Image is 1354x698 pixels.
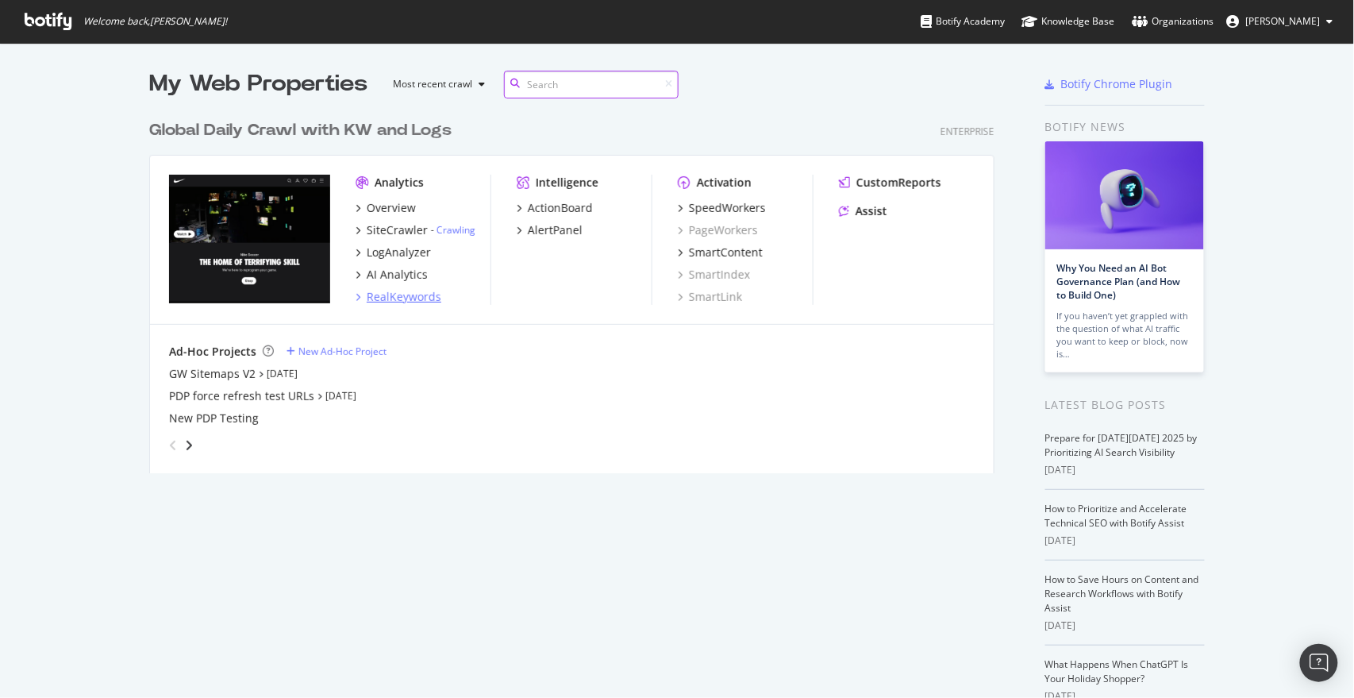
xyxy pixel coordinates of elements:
div: CustomReports [856,175,941,191]
button: [PERSON_NAME] [1214,9,1346,34]
div: [DATE] [1045,463,1205,477]
div: Organizations [1133,13,1214,29]
div: RealKeywords [367,289,441,305]
button: Most recent crawl [380,71,491,97]
div: Open Intercom Messenger [1300,644,1338,682]
a: How to Save Hours on Content and Research Workflows with Botify Assist [1045,573,1199,615]
div: Latest Blog Posts [1045,396,1205,414]
a: Overview [356,200,416,216]
span: Welcome back, [PERSON_NAME] ! [83,15,227,28]
a: Prepare for [DATE][DATE] 2025 by Prioritizing AI Search Visibility [1045,431,1198,459]
div: AlertPanel [528,222,583,238]
div: Ad-Hoc Projects [169,344,256,360]
div: SiteCrawler [367,222,428,238]
a: AlertPanel [517,222,583,238]
a: Botify Chrome Plugin [1045,76,1173,92]
a: GW Sitemaps V2 [169,366,256,382]
a: SmartIndex [678,267,750,283]
div: My Web Properties [149,68,367,100]
div: ActionBoard [528,200,593,216]
img: Why You Need an AI Bot Governance Plan (and How to Build One) [1045,141,1204,249]
a: What Happens When ChatGPT Is Your Holiday Shopper? [1045,658,1189,685]
div: Enterprise [940,125,994,138]
div: grid [149,100,1007,473]
div: New Ad-Hoc Project [298,345,387,358]
div: Botify news [1045,118,1205,136]
a: [DATE] [267,367,298,380]
a: Assist [839,203,887,219]
a: ActionBoard [517,200,593,216]
div: Analytics [375,175,424,191]
div: Intelligence [536,175,598,191]
a: SmartContent [678,245,763,260]
div: [DATE] [1045,619,1205,633]
div: angle-right [183,438,194,453]
a: [DATE] [325,389,356,403]
a: Crawling [437,223,475,237]
div: Most recent crawl [393,79,472,89]
div: - [431,223,475,237]
img: nike.com [169,175,330,303]
a: Why You Need an AI Bot Governance Plan (and How to Build One) [1057,261,1181,302]
div: If you haven’t yet grappled with the question of what AI traffic you want to keep or block, now is… [1057,310,1192,361]
div: Botify Chrome Plugin [1061,76,1173,92]
div: Botify Academy [921,13,1005,29]
input: Search [504,71,679,98]
a: SmartLink [678,289,742,305]
div: Global Daily Crawl with KW and Logs [149,119,452,142]
div: Assist [856,203,887,219]
div: AI Analytics [367,267,428,283]
div: [DATE] [1045,534,1205,548]
a: New PDP Testing [169,411,259,426]
a: Global Daily Crawl with KW and Logs [149,119,458,142]
a: New Ad-Hoc Project [287,345,387,358]
a: LogAnalyzer [356,245,431,260]
a: SpeedWorkers [678,200,766,216]
a: PDP force refresh test URLs [169,388,314,404]
div: angle-left [163,433,183,458]
div: Activation [697,175,752,191]
div: SmartContent [689,245,763,260]
a: RealKeywords [356,289,441,305]
div: Overview [367,200,416,216]
div: LogAnalyzer [367,245,431,260]
a: PageWorkers [678,222,758,238]
a: How to Prioritize and Accelerate Technical SEO with Botify Assist [1045,502,1187,530]
a: AI Analytics [356,267,428,283]
div: Knowledge Base [1022,13,1115,29]
a: CustomReports [839,175,941,191]
a: SiteCrawler- Crawling [356,222,475,238]
span: Ben ZHang [1246,14,1321,28]
div: SpeedWorkers [689,200,766,216]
